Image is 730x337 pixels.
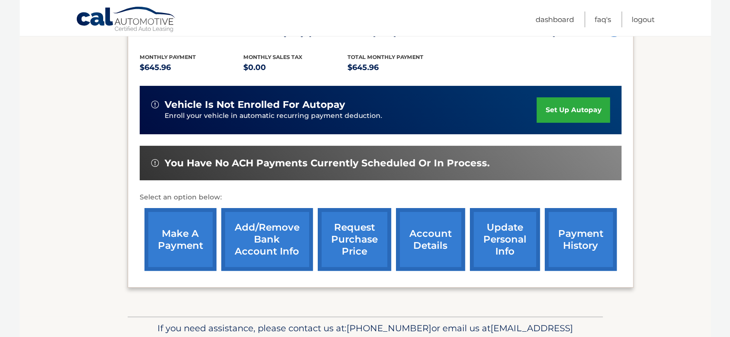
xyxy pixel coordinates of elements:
a: Logout [632,12,655,27]
span: Total Monthly Payment [347,54,423,60]
span: Monthly sales Tax [243,54,302,60]
p: $645.96 [347,61,452,74]
a: Add/Remove bank account info [221,208,313,271]
img: alert-white.svg [151,159,159,167]
a: Cal Automotive [76,6,177,34]
a: Dashboard [536,12,574,27]
a: set up autopay [537,97,610,123]
span: vehicle is not enrolled for autopay [165,99,345,111]
p: $0.00 [243,61,347,74]
a: payment history [545,208,617,271]
a: make a payment [144,208,216,271]
a: FAQ's [595,12,611,27]
img: alert-white.svg [151,101,159,108]
a: account details [396,208,465,271]
span: [PHONE_NUMBER] [347,323,431,334]
span: Monthly Payment [140,54,196,60]
p: $645.96 [140,61,244,74]
span: You have no ACH payments currently scheduled or in process. [165,157,490,169]
a: update personal info [470,208,540,271]
a: request purchase price [318,208,391,271]
p: Enroll your vehicle in automatic recurring payment deduction. [165,111,537,121]
p: Select an option below: [140,192,622,203]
